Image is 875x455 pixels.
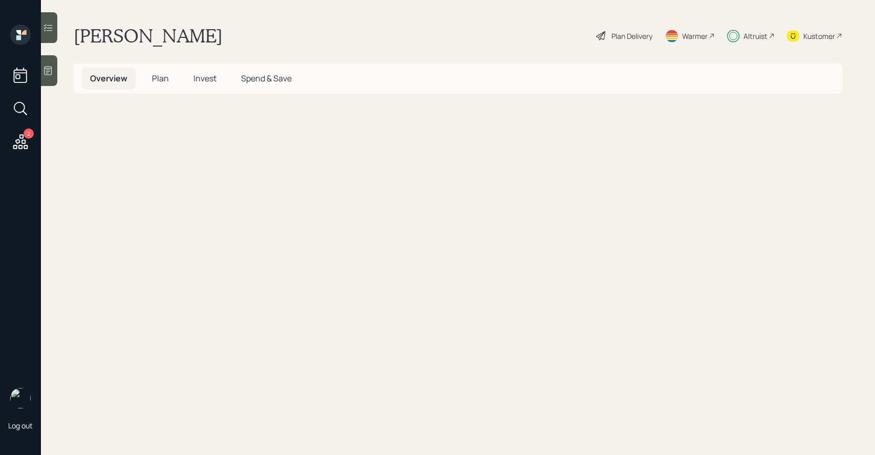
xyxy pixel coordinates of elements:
[682,31,708,41] div: Warmer
[803,31,835,41] div: Kustomer
[743,31,768,41] div: Altruist
[10,388,31,408] img: sami-boghos-headshot.png
[193,73,216,84] span: Invest
[152,73,169,84] span: Plan
[8,421,33,430] div: Log out
[74,25,223,47] h1: [PERSON_NAME]
[611,31,652,41] div: Plan Delivery
[241,73,292,84] span: Spend & Save
[24,128,34,139] div: 2
[90,73,127,84] span: Overview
